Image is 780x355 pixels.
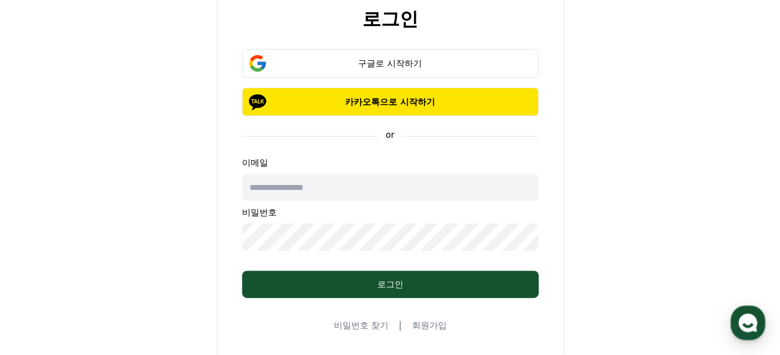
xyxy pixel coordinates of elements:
[362,9,418,29] h2: 로그인
[260,96,521,108] p: 카카오톡으로 시작하기
[4,252,82,283] a: 홈
[378,128,401,141] p: or
[192,271,207,281] span: 설정
[114,271,128,281] span: 대화
[242,156,539,169] p: 이메일
[398,318,401,333] span: |
[411,319,446,331] a: 회원가입
[260,57,521,70] div: 구글로 시작하기
[82,252,160,283] a: 대화
[242,88,539,116] button: 카카오톡으로 시작하기
[242,271,539,298] button: 로그인
[39,271,47,281] span: 홈
[242,206,539,218] p: 비밀번호
[160,252,238,283] a: 설정
[242,49,539,78] button: 구글로 시작하기
[334,319,388,331] a: 비밀번호 찾기
[267,278,514,290] div: 로그인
